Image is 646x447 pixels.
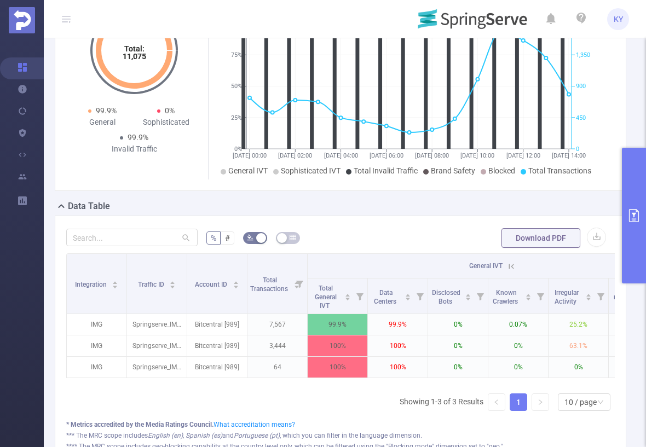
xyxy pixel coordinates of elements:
p: 0% [549,357,608,378]
i: icon: caret-down [526,296,532,299]
tspan: 450 [576,114,586,121]
p: 0% [428,335,488,356]
tspan: 75% [231,51,242,59]
i: Filter menu [412,278,428,314]
i: icon: caret-down [345,296,351,299]
i: icon: caret-down [112,284,118,287]
tspan: 0% [234,146,242,153]
i: icon: table [290,234,296,241]
i: icon: caret-down [465,296,471,299]
p: Bitcentral [989] [187,335,247,356]
p: Springserve_IMG_DESKTOP [127,314,187,335]
div: Sort [525,292,532,299]
tspan: 25% [231,114,242,121]
a: 1 [510,394,527,410]
i: icon: caret-down [233,284,239,287]
span: General IVT [469,262,503,270]
p: 0% [488,335,548,356]
p: 0% [428,314,488,335]
p: 25.2% [549,314,608,335]
p: 0% [428,357,488,378]
p: 3,444 [247,335,307,356]
li: Showing 1-3 of 3 Results [400,393,483,411]
li: Next Page [532,393,549,411]
p: 100% [368,335,428,356]
p: 63.1% [549,335,608,356]
tspan: [DATE] 10:00 [460,152,494,159]
img: Protected Media [9,7,35,33]
div: *** The MRC scope includes and , which you can filter in the language dimension. [66,431,615,440]
tspan: [DATE] 02:00 [278,152,312,159]
i: icon: caret-up [345,292,351,295]
i: icon: caret-up [233,280,239,283]
p: 100% [368,357,428,378]
i: icon: caret-down [170,284,176,287]
p: 7,567 [247,314,307,335]
tspan: 50% [231,83,242,90]
i: icon: left [493,399,500,405]
span: Total Transactions [250,276,290,293]
tspan: [DATE] 08:00 [415,152,449,159]
p: Springserve_IMG_MOBILE_WEB [127,357,187,378]
i: icon: caret-up [465,292,471,295]
div: Sort [585,292,592,299]
div: Sort [112,280,118,286]
div: Sort [169,280,176,286]
span: Sophisticated IVT [281,166,341,175]
input: Search... [66,229,198,246]
p: IMG [67,357,126,378]
span: Total General IVT [315,285,337,310]
tspan: 0 [576,146,579,153]
i: Filter menu [352,278,367,314]
p: Bitcentral [989] [187,357,247,378]
div: Sophisticated [134,117,198,128]
p: 99.9% [368,314,428,335]
tspan: [DATE] 06:00 [369,152,403,159]
span: 0% [165,106,175,115]
h2: Data Table [68,200,110,213]
i: Filter menu [533,278,548,314]
tspan: [DATE] 12:00 [506,152,540,159]
div: 10 / page [564,394,597,410]
div: Invalid Traffic [102,143,166,155]
span: Account ID [195,281,229,288]
span: Irregular Activity [555,289,579,305]
i: icon: down [597,399,604,407]
button: Download PDF [501,228,580,248]
div: General [71,117,134,128]
i: icon: caret-up [405,292,411,295]
span: 99.9% [96,106,117,115]
p: 100% [308,357,367,378]
p: 0% [488,357,548,378]
i: Portuguese (pt) [234,432,280,439]
i: icon: bg-colors [247,234,253,241]
i: Filter menu [472,278,488,314]
p: 0.07% [488,314,548,335]
tspan: [DATE] 04:00 [324,152,357,159]
i: icon: caret-down [586,296,592,299]
tspan: 900 [576,83,586,90]
span: # [225,234,230,242]
p: 100% [308,335,367,356]
div: Sort [405,292,411,299]
span: % [211,234,216,242]
i: Filter menu [593,278,608,314]
div: Sort [465,292,471,299]
tspan: [DATE] 00:00 [233,152,267,159]
p: 99.9% [308,314,367,335]
p: Bitcentral [989] [187,314,247,335]
span: Total Transactions [528,166,591,175]
i: icon: right [537,399,544,405]
span: General IVT [228,166,268,175]
tspan: Total: [124,44,145,53]
i: icon: caret-up [112,280,118,283]
tspan: 11,075 [123,52,146,61]
p: Springserve_IMG_CTV [127,335,187,356]
span: Brand Safety [431,166,475,175]
span: 99.9% [128,133,148,142]
i: English (en), Spanish (es) [148,432,222,439]
p: IMG [67,335,126,356]
li: Previous Page [488,393,505,411]
span: Known Crawlers [493,289,520,305]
